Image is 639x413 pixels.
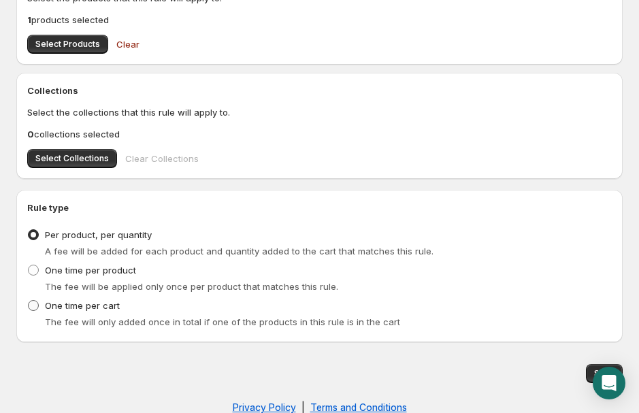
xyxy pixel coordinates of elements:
span: The fee will only added once in total if one of the products in this rule is in the cart [45,316,400,327]
p: collections selected [27,127,612,141]
b: 0 [27,129,34,139]
span: One time per product [45,265,136,276]
span: A fee will be added for each product and quantity added to the cart that matches this rule. [45,246,433,257]
span: Select Products [35,39,100,50]
button: Select Collections [27,149,117,168]
button: Clear [108,31,148,58]
h2: Collections [27,84,612,97]
span: One time per cart [45,300,120,311]
a: Terms and Conditions [310,401,407,413]
span: The fee will be applied only once per product that matches this rule. [45,281,338,292]
p: products selected [27,13,612,27]
span: Clear [116,37,140,51]
span: Select Collections [35,153,109,164]
h2: Rule type [27,201,612,214]
span: | [301,401,305,413]
span: Per product, per quantity [45,229,152,240]
p: Select the collections that this rule will apply to. [27,105,612,119]
button: Select Products [27,35,108,54]
button: Save [586,364,623,383]
b: 1 [27,14,31,25]
div: Open Intercom Messenger [593,367,625,399]
a: Privacy Policy [233,401,296,413]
